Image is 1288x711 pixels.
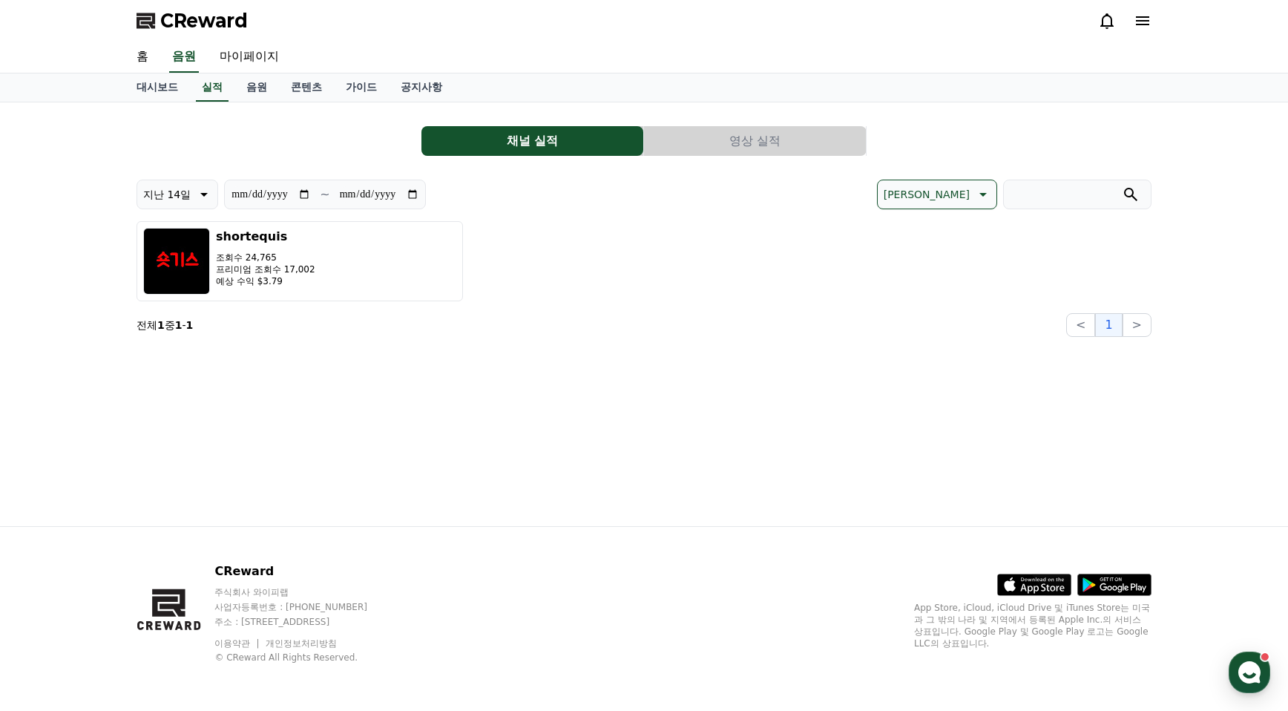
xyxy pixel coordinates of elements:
button: [PERSON_NAME] [877,180,997,209]
a: 마이페이지 [208,42,291,73]
button: 1 [1095,313,1122,337]
a: 음원 [169,42,199,73]
a: 이용약관 [214,638,261,649]
p: App Store, iCloud, iCloud Drive 및 iTunes Store는 미국과 그 밖의 나라 및 지역에서 등록된 Apple Inc.의 서비스 상표입니다. Goo... [914,602,1151,649]
span: 설정 [229,493,247,505]
a: 대화 [98,471,191,508]
a: 공지사항 [389,73,454,102]
a: 콘텐츠 [279,73,334,102]
p: ~ [320,186,329,203]
p: 조회수 24,765 [216,252,315,263]
strong: 1 [186,319,194,331]
a: 설정 [191,471,285,508]
p: [PERSON_NAME] [884,184,970,205]
p: CReward [214,563,395,580]
p: 지난 14일 [143,184,191,205]
p: 전체 중 - [137,318,193,332]
a: 홈 [4,471,98,508]
button: 영상 실적 [644,126,866,156]
button: 지난 14일 [137,180,218,209]
p: 예상 수익 $3.79 [216,275,315,287]
span: 홈 [47,493,56,505]
p: 주식회사 와이피랩 [214,586,395,598]
a: 음원 [234,73,279,102]
button: shortequis 조회수 24,765 프리미엄 조회수 17,002 예상 수익 $3.79 [137,221,463,301]
p: 주소 : [STREET_ADDRESS] [214,616,395,628]
strong: 1 [175,319,183,331]
img: shortequis [143,228,210,295]
button: > [1123,313,1151,337]
a: 실적 [196,73,229,102]
a: 대시보드 [125,73,190,102]
button: < [1066,313,1095,337]
h3: shortequis [216,228,315,246]
p: © CReward All Rights Reserved. [214,652,395,664]
a: 채널 실적 [421,126,644,156]
span: 대화 [136,494,154,505]
a: 영상 실적 [644,126,867,156]
a: 개인정보처리방침 [266,638,337,649]
span: CReward [160,9,248,33]
p: 사업자등록번호 : [PHONE_NUMBER] [214,601,395,613]
button: 채널 실적 [421,126,643,156]
a: CReward [137,9,248,33]
a: 가이드 [334,73,389,102]
strong: 1 [157,319,165,331]
p: 프리미엄 조회수 17,002 [216,263,315,275]
a: 홈 [125,42,160,73]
